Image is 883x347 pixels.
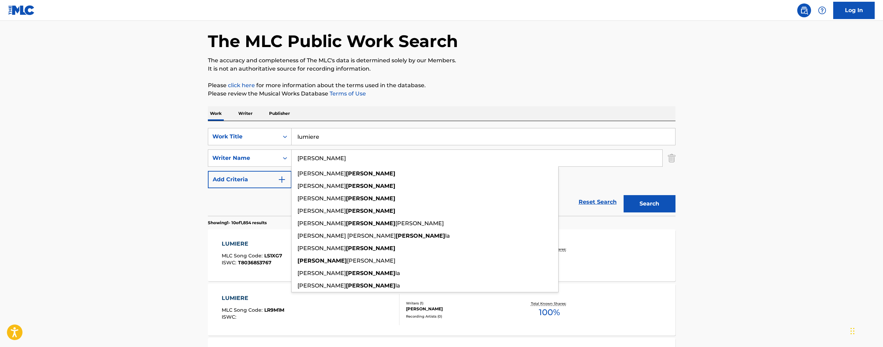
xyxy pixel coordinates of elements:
[531,301,568,306] p: Total Known Shares:
[624,195,675,212] button: Search
[222,314,238,320] span: ISWC :
[208,56,675,65] p: The accuracy and completeness of The MLC's data is determined solely by our Members.
[8,5,35,15] img: MLC Logo
[297,245,346,252] span: [PERSON_NAME]
[395,282,400,289] span: la
[346,245,395,252] strong: [PERSON_NAME]
[445,232,450,239] span: la
[267,106,292,121] p: Publisher
[208,90,675,98] p: Please review the Musical Works Database
[406,306,511,312] div: [PERSON_NAME]
[208,31,458,52] h1: The MLC Public Work Search
[539,306,560,319] span: 100 %
[278,175,286,184] img: 9d2ae6d4665cec9f34b9.svg
[297,195,346,202] span: [PERSON_NAME]
[800,6,808,15] img: search
[297,170,346,177] span: [PERSON_NAME]
[575,194,620,210] a: Reset Search
[264,307,284,313] span: LR9M1M
[797,3,811,17] a: Public Search
[222,240,282,248] div: LUMIERE
[208,220,267,226] p: Showing 1 - 10 of 1,854 results
[346,208,395,214] strong: [PERSON_NAME]
[850,321,855,341] div: Drag
[815,3,829,17] div: Help
[297,257,347,264] strong: [PERSON_NAME]
[212,154,275,162] div: Writer Name
[222,294,284,302] div: LUMIERE
[264,253,282,259] span: LS1XG7
[297,232,396,239] span: [PERSON_NAME] [PERSON_NAME]
[328,90,366,97] a: Terms of Use
[818,6,826,15] img: help
[396,232,445,239] strong: [PERSON_NAME]
[297,183,346,189] span: [PERSON_NAME]
[228,82,255,89] a: click here
[346,170,395,177] strong: [PERSON_NAME]
[208,128,675,216] form: Search Form
[297,208,346,214] span: [PERSON_NAME]
[297,282,346,289] span: [PERSON_NAME]
[222,253,264,259] span: MLC Song Code :
[208,284,675,336] a: LUMIEREMLC Song Code:LR9M1MISWC:Writers (1)[PERSON_NAME]Recording Artists (0)Total Known Shares:100%
[406,314,511,319] div: Recording Artists ( 0 )
[395,270,400,276] span: la
[208,171,292,188] button: Add Criteria
[208,229,675,281] a: LUMIEREMLC Song Code:LS1XG7ISWC:T8036853767Writers (2)[PERSON_NAME], [PERSON_NAME]Recording Artis...
[346,183,395,189] strong: [PERSON_NAME]
[347,257,395,264] span: [PERSON_NAME]
[346,195,395,202] strong: [PERSON_NAME]
[346,220,395,227] strong: [PERSON_NAME]
[848,314,883,347] iframe: Chat Widget
[833,2,875,19] a: Log In
[297,270,346,276] span: [PERSON_NAME]
[212,133,275,141] div: Work Title
[208,106,224,121] p: Work
[236,106,255,121] p: Writer
[208,65,675,73] p: It is not an authoritative source for recording information.
[668,149,675,167] img: Delete Criterion
[238,259,272,266] span: T8036853767
[406,301,511,306] div: Writers ( 1 )
[208,81,675,90] p: Please for more information about the terms used in the database.
[395,220,444,227] span: [PERSON_NAME]
[346,270,395,276] strong: [PERSON_NAME]
[222,259,238,266] span: ISWC :
[222,307,264,313] span: MLC Song Code :
[346,282,395,289] strong: [PERSON_NAME]
[297,220,346,227] span: [PERSON_NAME]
